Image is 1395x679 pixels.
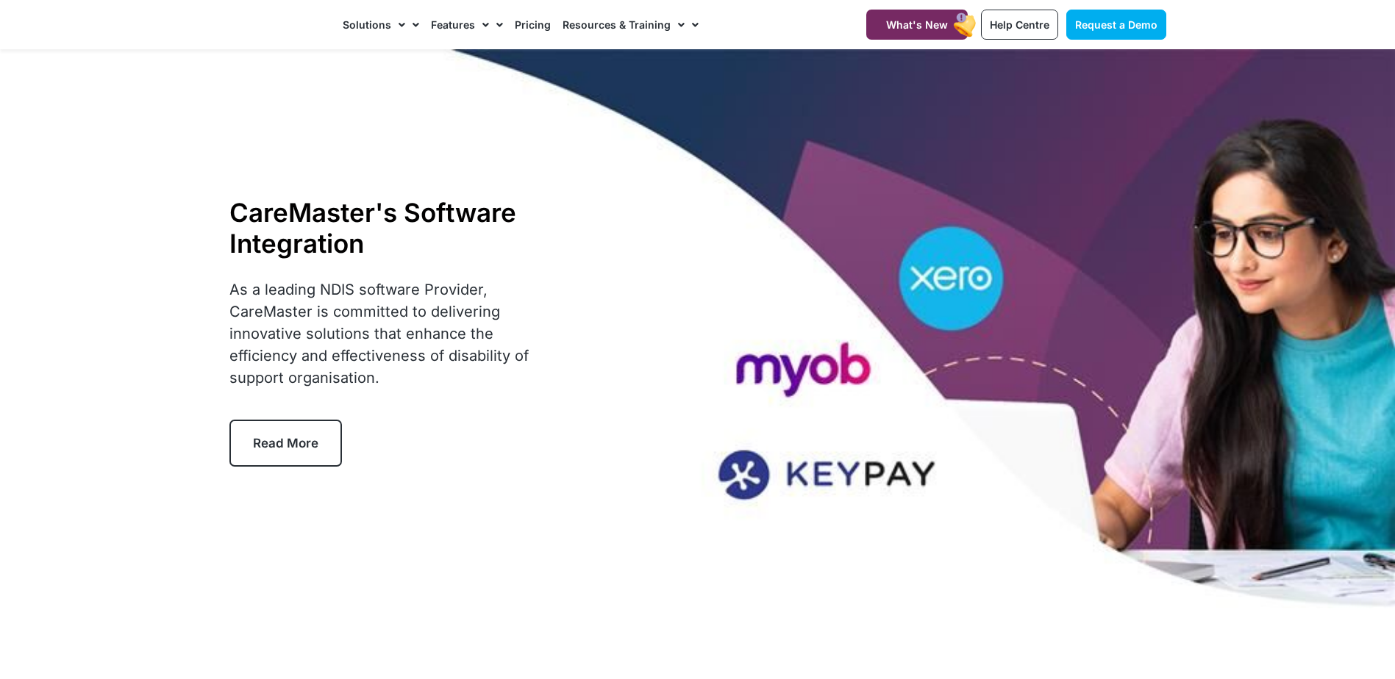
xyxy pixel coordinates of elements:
p: As a leading NDIS software Provider, CareMaster is committed to delivering innovative solutions t... [229,279,548,389]
span: Help Centre [990,18,1049,31]
h1: CareMaster's Software Integration [229,197,548,259]
img: CareMaster Logo [229,14,329,36]
span: Request a Demo [1075,18,1157,31]
span: What's New [886,18,948,31]
a: Request a Demo [1066,10,1166,40]
a: Read More [229,420,342,467]
span: Read More [253,436,318,450]
a: Help Centre [981,10,1058,40]
a: What's New [866,10,968,40]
